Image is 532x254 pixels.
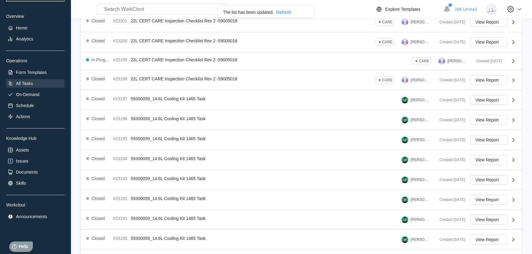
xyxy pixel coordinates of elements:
div: #23199 [113,57,128,62]
button: View Report [470,215,507,225]
a: Skills [6,179,65,187]
a: On-Demand [6,90,65,99]
span: View Report [475,78,499,82]
div: CARE [382,78,392,82]
span: View Report [475,178,499,182]
a: Form Templates [6,68,65,77]
div: #23192 [113,196,128,201]
div: [PERSON_NAME] [411,78,430,82]
div: The list has been updated. [223,10,274,15]
div: [PERSON_NAME] [411,118,430,122]
button: View Report [470,175,507,185]
button: View Report [470,75,507,85]
div: Created [DATE] [435,237,465,242]
div: [PERSON_NAME] [411,178,430,182]
div: Workclout [6,202,65,207]
span: View Report [475,98,499,102]
div: [PERSON_NAME] [448,59,467,63]
a: Closed#2319059300059_14.6L Cooling Kit 1465 Task[PERSON_NAME]Created [DATE]View Report [81,230,522,250]
button: View Report [470,37,507,47]
div: Analytics [16,37,33,41]
button: View Report [470,155,507,165]
div: All Tasks [16,81,33,86]
div: In Progress [92,57,111,62]
div: Created [DATE] [435,217,465,222]
span: 59300059_14.6L Cooling Kit 1465 Task [131,136,206,141]
div: Issues [16,159,28,164]
img: user.png [401,236,408,243]
div: [PERSON_NAME] [411,20,430,24]
div: Created [DATE] [435,118,465,122]
img: clout-09.png [486,4,496,14]
span: View Report [475,20,499,24]
div: #23201 [113,18,128,23]
a: Actions [6,112,65,121]
input: Search WorkClout [98,4,227,15]
span: 22L CERT CARE Inspection Checklist Rev 2 -59005018 [131,76,237,81]
div: Form Templates [16,70,47,75]
img: user.png [401,156,408,163]
div: Closed [92,236,105,241]
button: View Report [470,115,507,125]
a: Documents [6,168,65,176]
img: user-3.png [438,58,445,64]
div: Announcements [16,214,47,219]
div: [PERSON_NAME] [411,198,430,202]
div: Closed [92,136,105,141]
button: View Report [470,235,507,244]
span: 59300059_14.6L Cooling Kit 1465 Task [131,236,206,241]
span: View Report [475,40,499,44]
div: On-Demand [16,92,39,97]
div: Closed [92,96,105,101]
span: View Report [475,237,499,242]
button: View Report [470,135,507,145]
div: #23193 [113,176,128,181]
div: [PERSON_NAME] [411,237,430,242]
a: Closed#2319459300059_14.6L Cooling Kit 1465 Task[PERSON_NAME]Created [DATE]View Report [81,150,522,170]
a: Closed#2320022L CERT CARE Inspection Checklist Rev 2 -59005018CARE[PERSON_NAME]Created [DATE]View... [81,32,522,52]
div: #23200 [113,38,128,43]
div: Created [DATE] [435,20,465,24]
div: Closed [92,18,105,23]
img: user.png [401,97,408,103]
div: Created [DATE] [435,198,465,202]
div: [PERSON_NAME] [411,138,430,142]
div: CARE [382,40,392,44]
img: user-3.png [401,39,408,45]
button: View Report [470,195,507,205]
a: Closed#2320122L CERT CARE Inspection Checklist Rev 2 -59005018CARE[PERSON_NAME]Created [DATE]View... [81,12,522,32]
div: [PERSON_NAME] [411,217,430,222]
a: All Tasks [6,79,65,88]
img: user.png [401,137,408,143]
div: Skills [16,181,26,186]
div: [PERSON_NAME] [411,40,430,44]
div: Assets [16,148,29,152]
div: CARE [419,59,429,63]
span: 22L CERT CARE Inspection Checklist Rev 2 -59005018 [131,18,237,23]
div: #23194 [113,156,128,161]
span: View Report [475,138,499,142]
span: 22L CERT CARE Inspection Checklist Rev 2 -59005018 [131,38,237,43]
img: user.png [401,216,408,223]
button: close [308,9,311,13]
a: Closed#2319259300059_14.6L Cooling Kit 1465 Task[PERSON_NAME]Created [DATE]View Report [81,190,522,210]
span: 206 Unread [455,7,477,12]
a: Explore Templates [375,6,440,13]
div: Created [DATE] [435,138,465,142]
a: Issues [6,157,65,165]
a: Home [6,24,65,32]
div: Closed [92,196,105,201]
div: Created [DATE] [435,78,465,82]
div: Created [DATE] [435,178,465,182]
div: Closed [92,76,105,81]
div: Overview [6,14,65,19]
div: Actions [16,114,30,119]
div: Created [DATE] [435,40,465,44]
div: #23198 [113,76,128,81]
div: Refresh [276,10,291,15]
div: Documents [16,170,38,175]
span: 59300059_14.6L Cooling Kit 1465 Task [131,176,206,181]
a: Assets [6,146,65,154]
div: [PERSON_NAME] [411,158,430,162]
a: Closed#2319822L CERT CARE Inspection Checklist Rev 2 -59005018CARE[PERSON_NAME]Created [DATE]View... [81,70,522,90]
